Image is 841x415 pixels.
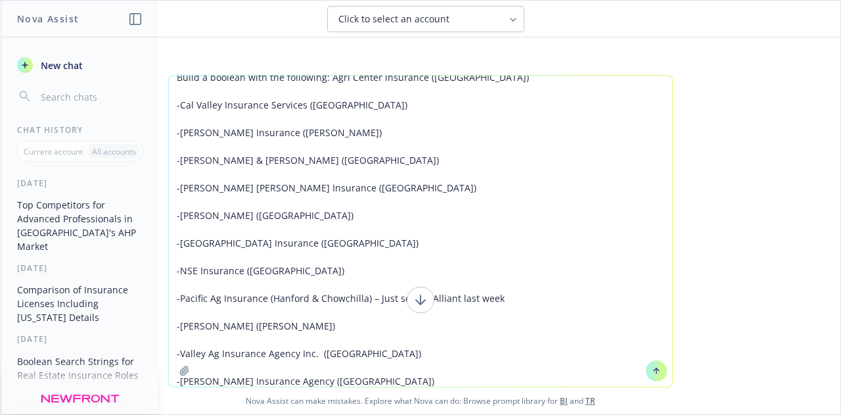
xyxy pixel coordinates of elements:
[6,387,835,414] span: Nova Assist can make mistakes. Explore what Nova can do: Browse prompt library for and
[169,76,672,387] textarea: Build a boolean with the following: Agri Center Insurance ([GEOGRAPHIC_DATA]) -Cal Valley Insuran...
[1,124,158,135] div: Chat History
[1,178,158,189] div: [DATE]
[12,351,148,386] button: Boolean Search Strings for Real Estate Insurance Roles
[12,53,148,77] button: New chat
[17,12,79,26] h1: Nova Assist
[327,6,524,32] button: Click to select an account
[12,194,148,257] button: Top Competitors for Advanced Professionals in [GEOGRAPHIC_DATA]'s AHP Market
[1,333,158,345] div: [DATE]
[24,146,83,157] p: Current account
[585,395,595,406] a: TR
[1,262,158,274] div: [DATE]
[338,12,449,26] span: Click to select an account
[92,146,136,157] p: All accounts
[38,87,143,106] input: Search chats
[12,279,148,328] button: Comparison of Insurance Licenses Including [US_STATE] Details
[38,59,83,72] span: New chat
[560,395,568,406] a: BI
